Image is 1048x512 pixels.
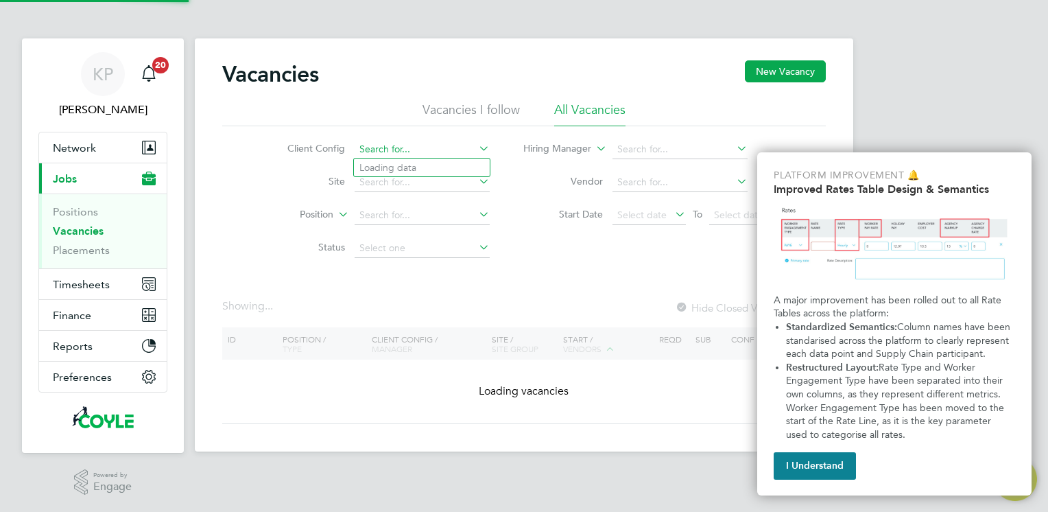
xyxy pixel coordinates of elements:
span: Preferences [53,371,112,384]
label: Hide Closed Vacancies [675,301,796,314]
span: Finance [53,309,91,322]
label: Start Date [524,208,603,220]
span: ... [265,299,273,313]
h2: Improved Rates Table Design & Semantics [774,183,1015,196]
strong: Restructured Layout: [786,362,879,373]
input: Search for... [612,140,748,159]
span: Jobs [53,172,77,185]
input: Select one [355,239,490,258]
a: Placements [53,244,110,257]
button: I Understand [774,452,856,480]
span: Timesheets [53,278,110,291]
label: Status [266,241,345,253]
a: Vacancies [53,224,104,237]
a: Go to account details [38,52,167,118]
span: Select date [617,209,667,221]
img: coyles-logo-retina.png [72,406,133,428]
button: New Vacancy [745,60,826,82]
label: Vendor [524,175,603,187]
img: Updated Rates Table Design & Semantics [774,201,1015,288]
span: Kremena Petrova [38,102,167,118]
label: Position [254,208,333,222]
input: Search for... [612,173,748,192]
input: Search for... [355,206,490,225]
p: Platform Improvement 🔔 [774,169,1015,183]
a: Go to home page [38,406,167,428]
div: Showing [222,299,276,314]
span: To [689,205,706,223]
h2: Vacancies [222,60,319,88]
div: Improved Rate Table Semantics [757,152,1032,496]
li: Vacancies I follow [422,102,520,126]
span: Column names have been standarised across the platform to clearly represent each data point and S... [786,321,1013,360]
span: KP [93,65,113,83]
span: Reports [53,340,93,353]
span: Rate Type and Worker Engagement Type have been separated into their own columns, as they represen... [786,362,1007,441]
input: Search for... [355,173,490,192]
li: Loading data [354,159,490,176]
nav: Main navigation [22,38,184,453]
span: Engage [93,481,132,493]
span: Network [53,141,96,154]
span: Select date [714,209,763,221]
a: Positions [53,205,98,218]
p: A major improvement has been rolled out to all Rate Tables across the platform: [774,294,1015,321]
li: All Vacancies [554,102,626,126]
label: Hiring Manager [512,142,591,156]
label: Site [266,175,345,187]
label: Client Config [266,142,345,154]
span: 20 [152,57,169,73]
span: Powered by [93,469,132,481]
input: Search for... [355,140,490,159]
strong: Standardized Semantics: [786,321,897,333]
